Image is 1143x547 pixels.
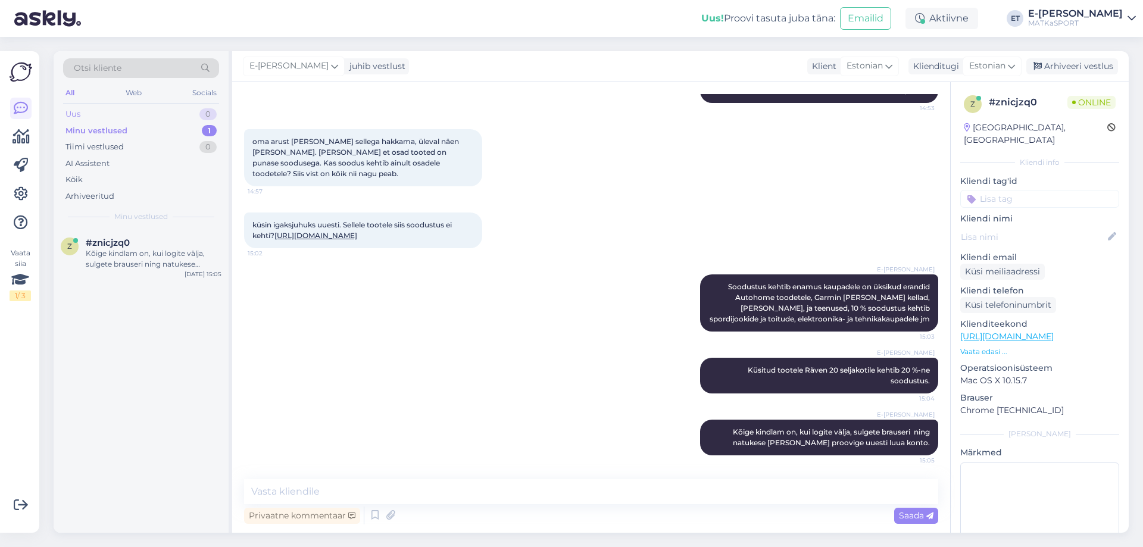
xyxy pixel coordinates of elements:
[1067,96,1116,109] span: Online
[890,394,935,403] span: 15:04
[960,251,1119,264] p: Kliendi email
[63,85,77,101] div: All
[252,220,454,240] span: küsin igaksjuhuks uuesti. Sellele tootele siis soodustus ei kehti?
[86,237,130,248] span: #znicjzq0
[960,212,1119,225] p: Kliendi nimi
[65,141,124,153] div: Tiimi vestlused
[1028,9,1123,18] div: E-[PERSON_NAME]
[1028,18,1123,28] div: MATKaSPORT
[252,137,461,178] span: oma arust [PERSON_NAME] sellega hakkama, üleval näen [PERSON_NAME]. [PERSON_NAME] et osad tooted ...
[960,362,1119,374] p: Operatsioonisüsteem
[877,265,935,274] span: E-[PERSON_NAME]
[10,290,31,301] div: 1 / 3
[202,125,217,137] div: 1
[274,231,357,240] a: [URL][DOMAIN_NAME]
[248,249,292,258] span: 15:02
[123,85,144,101] div: Web
[733,427,932,447] span: Kõige kindlam on, kui logite välja, sulgete brauseri ning natukese [PERSON_NAME] proovige uuesti ...
[86,248,221,270] div: Kõige kindlam on, kui logite välja, sulgete brauseri ning natukese [PERSON_NAME] proovige uuesti ...
[890,104,935,112] span: 14:53
[65,158,110,170] div: AI Assistent
[969,60,1005,73] span: Estonian
[199,108,217,120] div: 0
[964,121,1107,146] div: [GEOGRAPHIC_DATA], [GEOGRAPHIC_DATA]
[190,85,219,101] div: Socials
[10,61,32,83] img: Askly Logo
[1026,58,1118,74] div: Arhiveeri vestlus
[10,248,31,301] div: Vaata siia
[807,60,836,73] div: Klient
[67,242,72,251] span: z
[908,60,959,73] div: Klienditugi
[960,285,1119,297] p: Kliendi telefon
[960,331,1054,342] a: [URL][DOMAIN_NAME]
[65,108,80,120] div: Uus
[701,11,835,26] div: Proovi tasuta juba täna:
[840,7,891,30] button: Emailid
[1028,9,1136,28] a: E-[PERSON_NAME]MATKaSPORT
[970,99,975,108] span: z
[199,141,217,153] div: 0
[114,211,168,222] span: Minu vestlused
[989,95,1067,110] div: # znicjzq0
[748,365,932,385] span: Küsitud tootele Räven 20 seljakotile kehtib 20 %-ne soodustus.
[847,60,883,73] span: Estonian
[960,446,1119,459] p: Märkmed
[244,508,360,524] div: Privaatne kommentaar
[877,348,935,357] span: E-[PERSON_NAME]
[249,60,329,73] span: E-[PERSON_NAME]
[960,392,1119,404] p: Brauser
[960,190,1119,208] input: Lisa tag
[960,429,1119,439] div: [PERSON_NAME]
[960,346,1119,357] p: Vaata edasi ...
[701,12,724,24] b: Uus!
[960,318,1119,330] p: Klienditeekond
[877,410,935,419] span: E-[PERSON_NAME]
[961,230,1105,243] input: Lisa nimi
[960,175,1119,187] p: Kliendi tag'id
[65,125,127,137] div: Minu vestlused
[960,157,1119,168] div: Kliendi info
[248,187,292,196] span: 14:57
[185,270,221,279] div: [DATE] 15:05
[960,264,1045,280] div: Küsi meiliaadressi
[960,297,1056,313] div: Küsi telefoninumbrit
[960,374,1119,387] p: Mac OS X 10.15.7
[960,404,1119,417] p: Chrome [TECHNICAL_ID]
[65,174,83,186] div: Kõik
[65,190,114,202] div: Arhiveeritud
[1007,10,1023,27] div: ET
[899,510,933,521] span: Saada
[74,62,121,74] span: Otsi kliente
[905,8,978,29] div: Aktiivne
[890,332,935,341] span: 15:03
[710,282,932,323] span: Soodustus kehtib enamus kaupadele on üksikud erandid Autohome toodetele, Garmin [PERSON_NAME] kel...
[345,60,405,73] div: juhib vestlust
[890,456,935,465] span: 15:05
